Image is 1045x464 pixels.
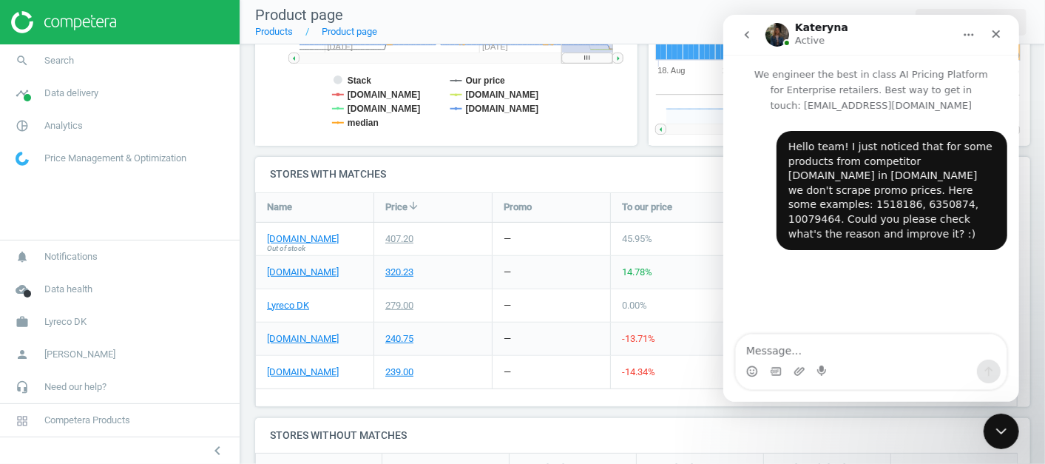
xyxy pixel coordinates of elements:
i: headset_mic [8,373,36,401]
tspan: median [348,118,379,128]
a: [DOMAIN_NAME] [267,266,339,279]
i: timeline [8,79,36,107]
img: ajHJNr6hYgQAAAAASUVORK5CYII= [11,11,116,33]
div: 240.75 [385,332,413,346]
i: notifications [8,243,36,271]
tspan: [DOMAIN_NAME] [466,90,539,100]
h4: Stores with matches [255,157,1030,192]
img: wGWNvw8QSZomAAAAABJRU5ErkJggg== [16,152,29,166]
div: 239.00 [385,366,413,379]
div: — [504,232,511,246]
div: 407.20 [385,232,413,246]
span: Lyreco DK [44,315,87,329]
tspan: [DOMAIN_NAME] [348,104,421,114]
i: work [8,308,36,336]
a: [DOMAIN_NAME] [267,332,339,346]
i: arrow_downward [407,200,419,212]
span: Name [267,201,292,214]
div: — [504,266,511,279]
i: search [8,47,36,75]
span: -13.71 % [622,333,655,344]
span: Analytics [44,119,83,132]
span: Competera Products [44,414,130,427]
tspan: 15. Sep [991,67,1019,75]
span: 14.78 % [622,266,652,278]
span: Out of stock [267,243,305,254]
span: Data health [44,283,92,296]
div: — [504,332,511,346]
button: chevron_left [199,441,236,460]
iframe: Intercom live chat [984,414,1019,449]
a: Product page [322,26,377,37]
span: To our price [622,201,672,214]
a: [DOMAIN_NAME] [267,366,339,379]
span: Data delivery [44,87,98,100]
div: — [504,299,511,312]
span: Search [44,54,74,67]
a: Lyreco DK [267,299,309,312]
h4: Stores without matches [255,418,1030,453]
tspan: [DOMAIN_NAME] [466,104,539,114]
a: Products [255,26,293,37]
span: Price Management & Optimization [44,152,186,165]
tspan: 1. Sep [723,67,746,75]
tspan: 18. Aug [657,67,685,75]
span: Product page [255,6,343,24]
span: 45.95 % [622,233,652,244]
i: chevron_left [209,442,226,460]
span: Price [385,201,407,214]
div: 279.00 [385,299,413,312]
tspan: Stack [348,75,371,86]
span: Notifications [44,250,98,263]
div: — [504,366,511,379]
i: cloud_done [8,275,36,303]
i: pie_chart_outlined [8,112,36,140]
button: extensionProduct details [916,9,1027,36]
iframe: Intercom live chat [723,15,1019,402]
i: person [8,340,36,369]
div: 320.23 [385,266,413,279]
span: 0.00 % [622,300,647,311]
span: [PERSON_NAME] [44,348,115,361]
tspan: Our price [466,75,506,86]
span: Promo [504,201,532,214]
span: -14.34 % [622,366,655,377]
a: [DOMAIN_NAME] [267,232,339,246]
text: 0 [1015,51,1020,60]
span: Need our help? [44,380,106,394]
tspan: [DOMAIN_NAME] [348,90,421,100]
